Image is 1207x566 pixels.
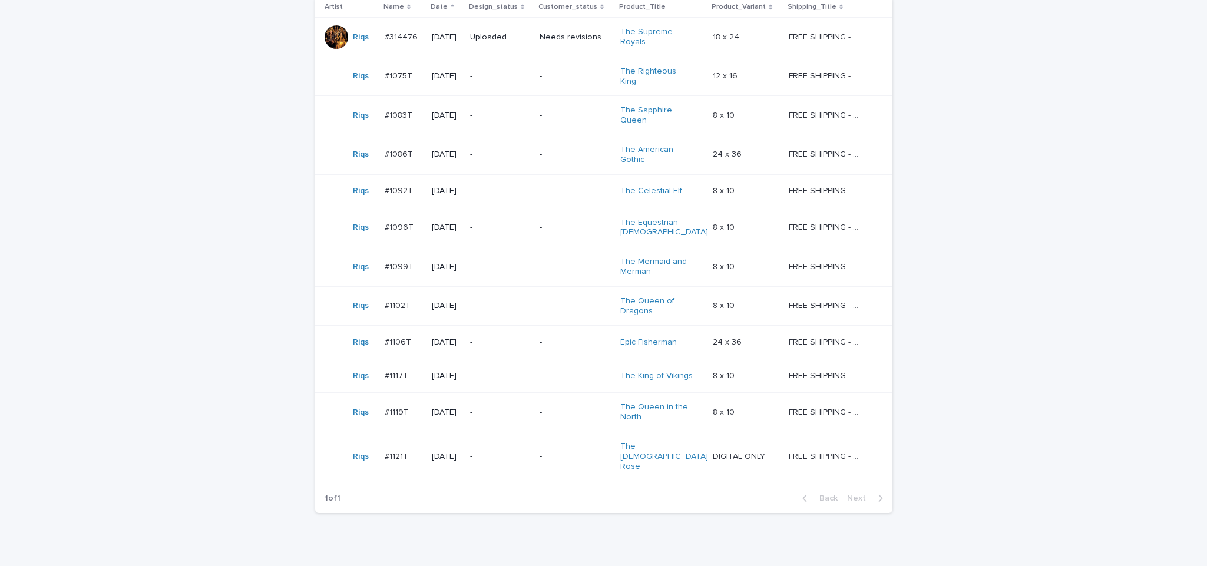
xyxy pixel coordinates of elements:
[793,493,842,504] button: Back
[620,218,708,238] a: The Equestrian [DEMOGRAPHIC_DATA]
[540,337,611,347] p: -
[353,452,369,462] a: Riqs
[385,335,414,347] p: #1106T
[385,147,415,160] p: #1086T
[385,69,415,81] p: #1075T
[385,405,411,418] p: #1119T
[540,408,611,418] p: -
[353,71,369,81] a: Riqs
[713,147,744,160] p: 24 x 36
[353,150,369,160] a: Riqs
[470,223,530,233] p: -
[385,108,415,121] p: #1083T
[432,71,461,81] p: [DATE]
[620,67,694,87] a: The Righteous King
[385,369,411,381] p: #1117T
[789,449,865,462] p: FREE SHIPPING - preview in 1-2 business days, after your approval delivery will take 5-10 b.d.
[620,145,694,165] a: The American Gothic
[432,111,461,121] p: [DATE]
[353,186,369,196] a: Riqs
[432,301,461,311] p: [DATE]
[432,371,461,381] p: [DATE]
[620,27,694,47] a: The Supreme Royals
[470,337,530,347] p: -
[789,299,865,311] p: FREE SHIPPING - preview in 1-2 business days, after your approval delivery will take 5-10 b.d.
[432,337,461,347] p: [DATE]
[789,220,865,233] p: FREE SHIPPING - preview in 1-2 business days, after your approval delivery will take 5-10 b.d.
[353,337,369,347] a: Riqs
[620,186,682,196] a: The Celestial Elf
[385,260,416,272] p: #1099T
[713,369,737,381] p: 8 x 10
[540,262,611,272] p: -
[315,484,350,513] p: 1 of 1
[540,71,611,81] p: -
[713,299,737,311] p: 8 x 10
[353,223,369,233] a: Riqs
[620,402,694,422] a: The Queen in the North
[812,494,838,502] span: Back
[713,405,737,418] p: 8 x 10
[432,452,461,462] p: [DATE]
[315,57,892,96] tr: Riqs #1075T#1075T [DATE]--The Righteous King 12 x 1612 x 16 FREE SHIPPING - preview in 1-2 busine...
[789,184,865,196] p: FREE SHIPPING - preview in 1-2 business days, after your approval delivery will take 5-10 b.d.
[540,186,611,196] p: -
[789,69,865,81] p: FREE SHIPPING - preview in 1-2 business days, after your approval delivery will take 5-10 b.d.
[385,220,416,233] p: #1096T
[540,452,611,462] p: -
[353,111,369,121] a: Riqs
[789,108,865,121] p: FREE SHIPPING - preview in 1-2 business days, after your approval delivery will take 5-10 b.d.
[353,262,369,272] a: Riqs
[620,371,693,381] a: The King of Vikings
[470,452,530,462] p: -
[315,174,892,208] tr: Riqs #1092T#1092T [DATE]--The Celestial Elf 8 x 108 x 10 FREE SHIPPING - preview in 1-2 business ...
[713,260,737,272] p: 8 x 10
[620,257,694,277] a: The Mermaid and Merman
[713,335,744,347] p: 24 x 36
[432,262,461,272] p: [DATE]
[470,111,530,121] p: -
[353,408,369,418] a: Riqs
[432,408,461,418] p: [DATE]
[789,335,865,347] p: FREE SHIPPING - preview in 1-2 business days, after your approval delivery will take 5-10 b.d.
[842,493,892,504] button: Next
[620,105,694,125] a: The Sapphire Queen
[432,186,461,196] p: [DATE]
[620,337,677,347] a: Epic Fisherman
[789,405,865,418] p: FREE SHIPPING - preview in 1-2 business days, after your approval delivery will take 5-10 b.d.
[788,1,836,14] p: Shipping_Title
[315,432,892,481] tr: Riqs #1121T#1121T [DATE]--The [DEMOGRAPHIC_DATA] Rose DIGITAL ONLYDIGITAL ONLY FREE SHIPPING - pr...
[431,1,448,14] p: Date
[385,449,411,462] p: #1121T
[713,69,740,81] p: 12 x 16
[538,1,597,14] p: Customer_status
[383,1,404,14] p: Name
[432,150,461,160] p: [DATE]
[713,108,737,121] p: 8 x 10
[713,30,742,42] p: 18 x 24
[713,220,737,233] p: 8 x 10
[789,147,865,160] p: FREE SHIPPING - preview in 1-2 business days, after your approval delivery will take 5-10 b.d.
[713,449,768,462] p: DIGITAL ONLY
[470,371,530,381] p: -
[385,184,415,196] p: #1092T
[470,301,530,311] p: -
[713,184,737,196] p: 8 x 10
[789,30,865,42] p: FREE SHIPPING - preview in 1-2 business days, after your approval delivery will take 5-10 b.d.
[353,301,369,311] a: Riqs
[315,135,892,174] tr: Riqs #1086T#1086T [DATE]--The American Gothic 24 x 3624 x 36 FREE SHIPPING - preview in 1-2 busin...
[712,1,766,14] p: Product_Variant
[315,208,892,247] tr: Riqs #1096T#1096T [DATE]--The Equestrian [DEMOGRAPHIC_DATA] 8 x 108 x 10 FREE SHIPPING - preview ...
[470,408,530,418] p: -
[540,32,611,42] p: Needs revisions
[620,296,694,316] a: The Queen of Dragons
[315,393,892,432] tr: Riqs #1119T#1119T [DATE]--The Queen in the North 8 x 108 x 10 FREE SHIPPING - preview in 1-2 busi...
[470,262,530,272] p: -
[470,150,530,160] p: -
[789,260,865,272] p: FREE SHIPPING - preview in 1-2 business days, after your approval delivery will take 5-10 b.d.
[540,223,611,233] p: -
[432,223,461,233] p: [DATE]
[470,186,530,196] p: -
[353,371,369,381] a: Riqs
[315,359,892,393] tr: Riqs #1117T#1117T [DATE]--The King of Vikings 8 x 108 x 10 FREE SHIPPING - preview in 1-2 busines...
